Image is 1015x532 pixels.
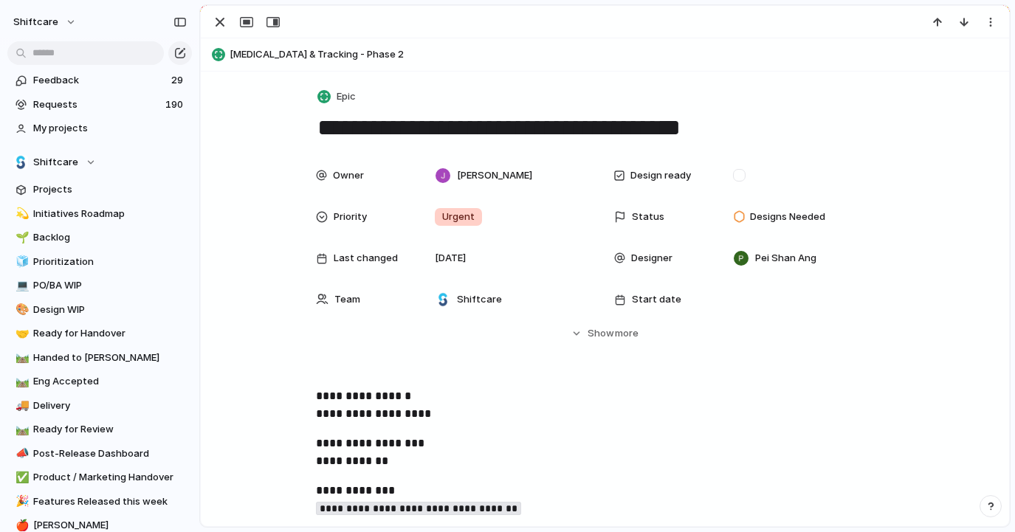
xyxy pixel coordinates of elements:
[632,292,681,307] span: Start date
[7,370,192,393] a: 🛤️Eng Accepted
[13,470,28,485] button: ✅
[13,494,28,509] button: 🎉
[750,210,825,224] span: Designs Needed
[7,322,192,345] a: 🤝Ready for Handover
[33,446,187,461] span: Post-Release Dashboard
[435,251,466,266] span: [DATE]
[33,255,187,269] span: Prioritization
[588,326,614,341] span: Show
[7,299,192,321] a: 🎨Design WIP
[755,251,816,266] span: Pei Shan Ang
[13,15,58,30] span: shiftcare
[334,292,360,307] span: Team
[171,73,186,88] span: 29
[314,86,360,108] button: Epic
[457,292,502,307] span: Shiftcare
[33,374,187,389] span: Eng Accepted
[16,277,26,294] div: 💻
[16,445,26,462] div: 📣
[7,395,192,417] a: 🚚Delivery
[33,470,187,485] span: Product / Marketing Handover
[615,326,639,341] span: more
[7,117,192,139] a: My projects
[7,203,192,225] a: 💫Initiatives Roadmap
[33,73,167,88] span: Feedback
[13,278,28,293] button: 💻
[13,303,28,317] button: 🎨
[7,491,192,513] a: 🎉Features Released this week
[16,229,26,246] div: 🌱
[13,398,28,413] button: 🚚
[7,347,192,369] a: 🛤️Handed to [PERSON_NAME]
[7,69,192,91] a: Feedback29
[13,255,28,269] button: 🧊
[334,251,398,266] span: Last changed
[7,227,192,249] a: 🌱Backlog
[33,326,187,341] span: Ready for Handover
[7,151,192,173] button: Shiftcare
[16,205,26,222] div: 💫
[16,301,26,318] div: 🎨
[33,303,187,317] span: Design WIP
[33,494,187,509] span: Features Released this week
[337,89,356,104] span: Epic
[13,350,28,365] button: 🛤️
[442,210,475,224] span: Urgent
[16,349,26,366] div: 🛤️
[13,207,28,221] button: 💫
[33,155,78,170] span: Shiftcare
[7,10,84,34] button: shiftcare
[16,421,26,438] div: 🛤️
[33,350,187,365] span: Handed to [PERSON_NAME]
[13,230,28,245] button: 🌱
[333,168,364,183] span: Owner
[7,94,192,116] a: Requests190
[630,168,691,183] span: Design ready
[631,251,672,266] span: Designer
[33,398,187,413] span: Delivery
[457,168,532,183] span: [PERSON_NAME]
[16,253,26,270] div: 🧊
[7,251,192,273] a: 🧊Prioritization
[230,47,1002,62] span: [MEDICAL_DATA] & Tracking - Phase 2
[7,443,192,465] a: 📣Post-Release Dashboard
[13,422,28,437] button: 🛤️
[16,373,26,390] div: 🛤️
[33,182,187,197] span: Projects
[165,97,186,112] span: 190
[33,207,187,221] span: Initiatives Roadmap
[7,179,192,201] a: Projects
[16,493,26,510] div: 🎉
[207,43,1002,66] button: [MEDICAL_DATA] & Tracking - Phase 2
[33,422,187,437] span: Ready for Review
[7,466,192,488] a: ✅Product / Marketing Handover
[13,326,28,341] button: 🤝
[334,210,367,224] span: Priority
[632,210,664,224] span: Status
[33,97,161,112] span: Requests
[16,469,26,486] div: ✅
[7,274,192,297] a: 💻PO/BA WIP
[13,374,28,389] button: 🛤️
[7,418,192,441] a: 🛤️Ready for Review
[33,230,187,245] span: Backlog
[316,320,895,347] button: Showmore
[16,397,26,414] div: 🚚
[33,278,187,293] span: PO/BA WIP
[33,121,187,136] span: My projects
[13,446,28,461] button: 📣
[16,325,26,342] div: 🤝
